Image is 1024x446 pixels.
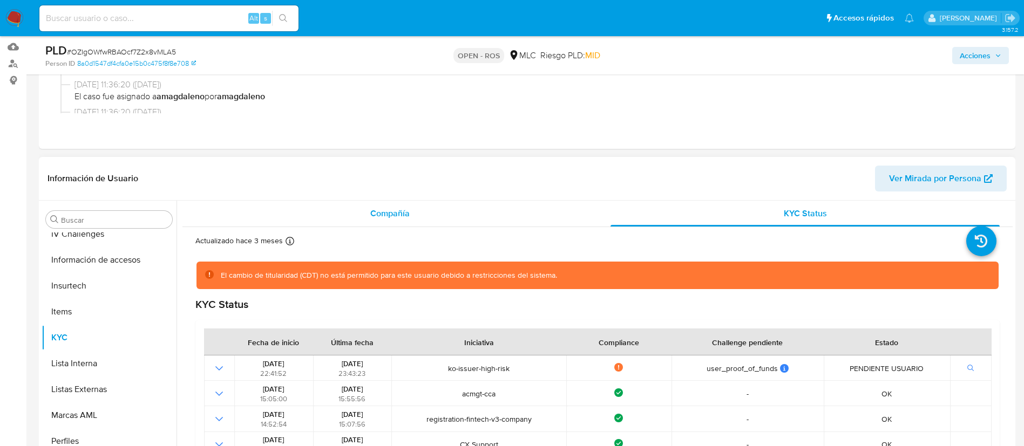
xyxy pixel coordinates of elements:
[905,13,914,23] a: Notificaciones
[1005,12,1016,24] a: Salir
[272,11,294,26] button: search-icon
[540,50,600,61] span: Riesgo PLD:
[370,207,410,219] span: Compañía
[585,49,600,61] span: MID
[45,59,75,68] b: Person ID
[42,376,177,402] button: Listas Externas
[264,13,267,23] span: s
[77,59,196,68] a: 8a0d1547df4cfa0e15b0c475f8f8e708
[833,12,894,24] span: Accesos rápidos
[74,79,989,91] span: [DATE] 11:36:20 ([DATE])
[48,173,138,184] h1: Información de Usuario
[74,106,989,118] span: [DATE] 11:36:20 ([DATE])
[42,402,177,428] button: Marcas AML
[42,221,177,247] button: IV Challenges
[50,215,59,224] button: Buscar
[42,273,177,299] button: Insurtech
[45,42,67,59] b: PLD
[67,46,176,57] span: # OZIgOWfwRBAOcf7Z2x8vMLA5
[217,90,265,102] b: amagdaleno
[784,207,827,219] span: KYC Status
[889,166,981,191] span: Ver Mirada por Persona
[157,90,205,102] b: amagdaleno
[74,91,989,102] span: El caso fue asignado a por
[952,47,1009,64] button: Acciones
[875,166,1007,191] button: Ver Mirada por Persona
[42,325,177,351] button: KYC
[453,48,504,63] p: OPEN - ROS
[195,236,283,246] p: Actualizado hace 3 meses
[42,247,177,273] button: Información de accesos
[940,13,1001,23] p: rociodaniela.benavidescatalan@mercadolibre.cl
[508,50,536,61] div: MLC
[42,351,177,376] button: Lista Interna
[61,215,168,225] input: Buscar
[960,47,991,64] span: Acciones
[1002,25,1019,34] span: 3.157.2
[249,13,258,23] span: Alt
[42,299,177,325] button: Items
[39,11,299,25] input: Buscar usuario o caso...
